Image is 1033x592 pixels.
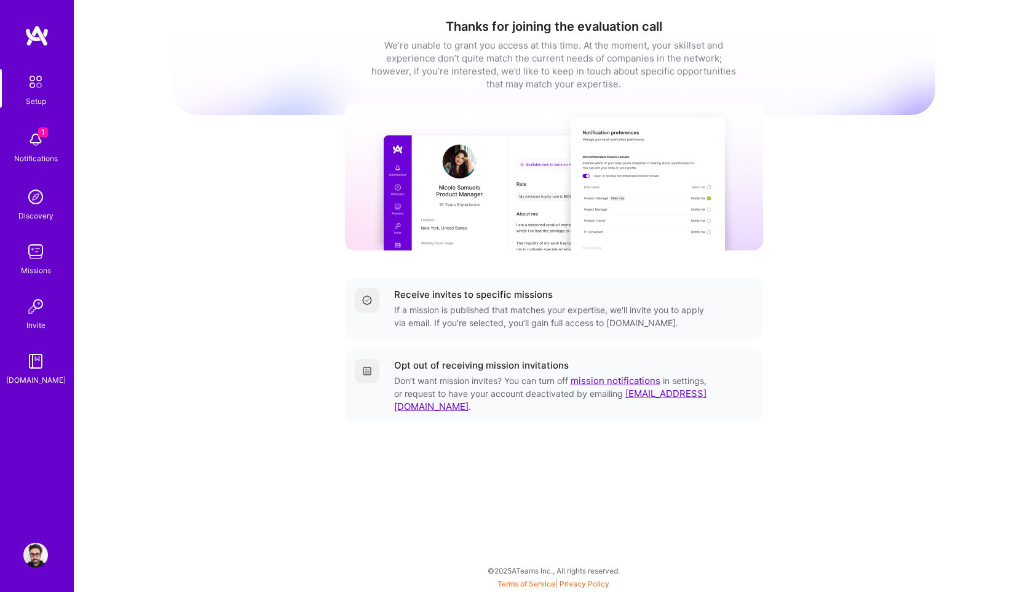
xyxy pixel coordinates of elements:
div: [DOMAIN_NAME] [6,374,66,386]
a: Terms of Service [497,579,555,588]
div: If a mission is published that matches your expertise, we'll invite you to apply via email. If yo... [394,303,709,329]
img: setup [23,69,49,95]
img: User Avatar [23,543,48,567]
img: Getting started [362,366,372,376]
img: teamwork [23,239,48,264]
div: Receive invites to specific missions [394,288,553,301]
div: We’re unable to grant you access at this time. At the moment, your skillset and experience don’t ... [370,39,738,90]
span: 1 [38,127,48,137]
div: Discovery [18,209,53,222]
div: Missions [21,264,51,277]
div: Notifications [14,152,58,165]
img: curated missions [345,103,763,250]
div: Opt out of receiving mission invitations [394,359,569,372]
a: User Avatar [20,543,51,567]
img: guide book [23,349,48,374]
span: | [497,579,609,588]
img: Completed [362,295,372,305]
div: Setup [26,95,46,108]
img: discovery [23,185,48,209]
h1: Thanks for joining the evaluation call [173,19,935,34]
img: logo [25,25,49,47]
img: Invite [23,294,48,319]
a: mission notifications [571,375,660,386]
a: Privacy Policy [560,579,609,588]
div: Don’t want mission invites? You can turn off in settings, or request to have your account deactiv... [394,374,709,413]
div: Invite [26,319,46,332]
img: bell [23,127,48,152]
div: © 2025 ATeams Inc., All rights reserved. [74,555,1033,586]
